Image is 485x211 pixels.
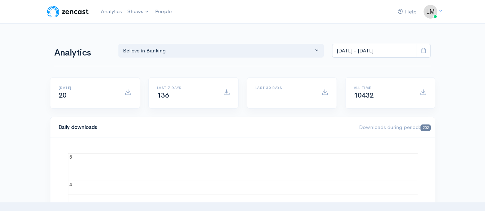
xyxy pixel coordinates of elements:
[46,5,90,19] img: ZenCast Logo
[354,91,374,100] span: 10432
[424,5,437,19] img: ...
[354,86,411,90] h6: All time
[332,44,417,58] input: analytics date range selector
[359,124,430,130] span: Downloads during period:
[420,124,430,131] span: 252
[59,124,351,130] h4: Daily downloads
[125,4,152,19] a: Shows
[59,86,116,90] h6: [DATE]
[152,4,174,19] a: People
[59,91,67,100] span: 20
[98,4,125,19] a: Analytics
[54,48,110,58] h1: Analytics
[69,182,72,187] text: 4
[123,47,313,55] div: Believe in Banking
[69,154,72,160] text: 5
[118,44,324,58] button: Believe in Banking
[157,91,169,100] span: 136
[395,4,419,19] a: Help
[255,86,313,90] h6: Last 30 days
[157,86,215,90] h6: Last 7 days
